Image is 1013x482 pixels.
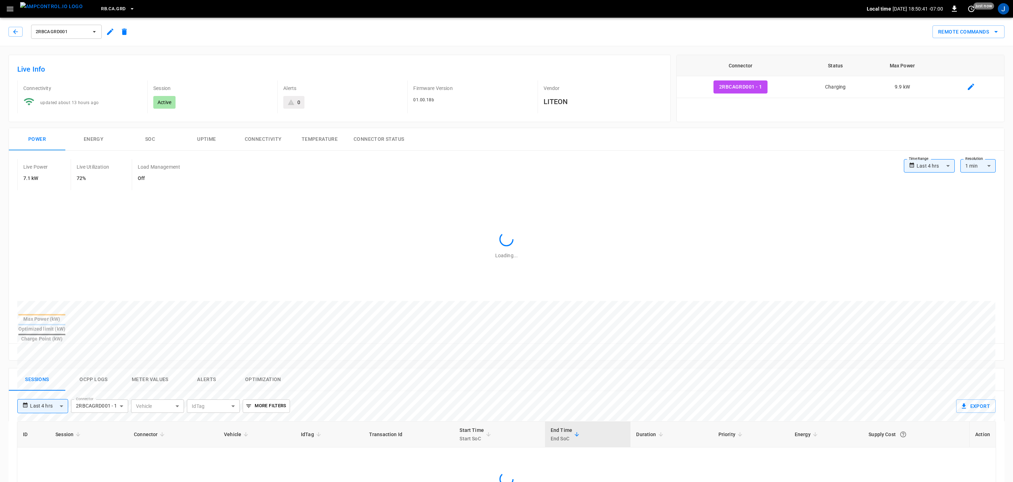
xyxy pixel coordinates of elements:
[9,128,65,151] button: Power
[363,422,454,447] th: Transaction Id
[243,399,290,413] button: More Filters
[77,163,109,170] p: Live Utilization
[460,426,484,443] div: Start Time
[65,128,122,151] button: Energy
[17,422,50,447] th: ID
[101,5,125,13] span: RB.CA.GRD
[301,430,323,439] span: IdTag
[71,399,128,413] div: 2RBCAGRD001 - 1
[804,55,866,76] th: Status
[969,422,996,447] th: Action
[98,2,137,16] button: RB.CA.GRD
[677,55,1004,98] table: connector table
[544,96,662,107] h6: LITEON
[893,5,943,12] p: [DATE] 18:50:41 -07:00
[23,175,48,182] h6: 7.1 kW
[20,2,83,11] img: ampcontrol.io logo
[235,368,291,391] button: Optimization
[77,175,109,182] h6: 72%
[348,128,410,151] button: Connector Status
[153,85,272,92] p: Session
[30,399,68,413] div: Last 4 hrs
[460,434,484,443] p: Start SoC
[297,99,300,106] div: 0
[9,368,65,391] button: Sessions
[998,3,1009,14] div: profile-icon
[932,25,1005,38] button: Remote Commands
[413,85,532,92] p: Firmware Version
[866,55,938,76] th: Max Power
[677,55,805,76] th: Connector
[138,163,180,170] p: Load Management
[897,428,910,441] button: The cost of your charging session based on your supply rates
[867,5,891,12] p: Local time
[804,76,866,98] td: Charging
[178,128,235,151] button: Uptime
[65,368,122,391] button: Ocpp logs
[917,159,955,173] div: Last 4 hrs
[122,128,178,151] button: SOC
[713,80,768,94] button: 2RBCAGRD001 - 1
[966,3,977,14] button: set refresh interval
[235,128,291,151] button: Connectivity
[134,430,167,439] span: Connector
[17,422,996,469] table: sessions table
[17,64,662,75] h6: Live Info
[932,25,1005,38] div: remote commands options
[224,430,250,439] span: Vehicle
[460,426,493,443] span: Start TimeStart SoC
[283,85,402,92] p: Alerts
[636,430,665,439] span: Duration
[909,156,929,162] label: Time Range
[866,76,938,98] td: 9.9 kW
[795,430,820,439] span: Energy
[551,426,572,443] div: End Time
[960,159,996,173] div: 1 min
[869,428,964,441] div: Supply Cost
[551,426,581,443] span: End TimeEnd SoC
[965,156,983,162] label: Resolution
[36,28,88,36] span: 2RBCAGRD001
[122,368,178,391] button: Meter Values
[973,2,994,10] span: just now
[291,128,348,151] button: Temperature
[40,100,99,105] span: updated about 13 hours ago
[413,97,434,102] span: 01.00.18b
[23,163,48,170] p: Live Power
[551,434,572,443] p: End SoC
[23,85,142,92] p: Connectivity
[158,99,171,106] p: Active
[495,253,518,258] span: Loading...
[956,399,996,413] button: Export
[76,396,94,402] label: Connector
[55,430,83,439] span: Session
[178,368,235,391] button: Alerts
[718,430,745,439] span: Priority
[544,85,662,92] p: Vendor
[31,25,102,39] button: 2RBCAGRD001
[138,175,180,182] h6: Off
